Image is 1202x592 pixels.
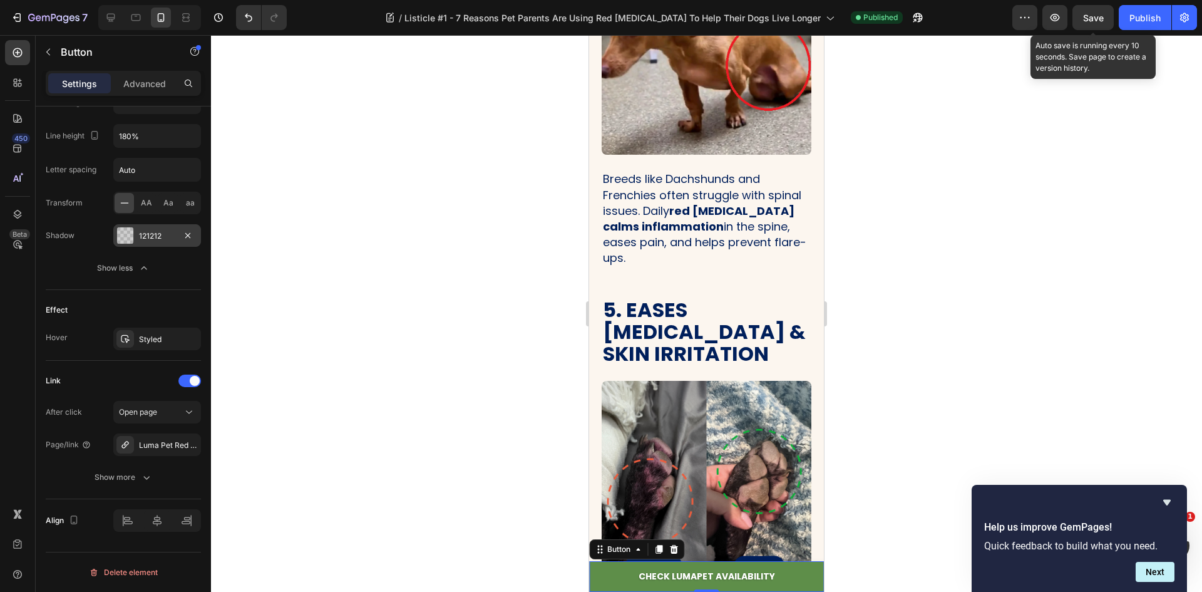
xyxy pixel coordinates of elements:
[1072,5,1114,30] button: Save
[46,164,96,175] div: Letter spacing
[139,440,198,451] div: Luma Pet Red Light Mat
[863,12,898,23] span: Published
[984,495,1174,582] div: Help us improve GemPages!
[236,5,287,30] div: Undo/Redo
[61,44,167,60] p: Button
[46,466,201,489] button: Show more
[46,128,102,145] div: Line height
[1185,512,1195,522] span: 1
[13,346,222,556] img: ea4bd7ff-450c-43de-94e0-320ba9eff369
[46,439,91,450] div: Page/link
[1129,11,1161,24] div: Publish
[89,565,158,580] div: Delete element
[1136,562,1174,582] button: Next question
[62,77,97,90] p: Settings
[14,168,205,199] strong: red [MEDICAL_DATA] calms inflammation
[114,125,200,147] input: Auto
[123,77,166,90] p: Advanced
[119,407,157,417] span: Open page
[46,407,82,418] div: After click
[46,375,61,387] div: Link
[1159,495,1174,510] button: Hide survey
[163,197,173,209] span: Aa
[95,471,153,484] div: Show more
[984,520,1174,535] h2: Help us improve GemPages!
[141,197,152,209] span: AA
[46,512,81,529] div: Align
[46,257,201,279] button: Show less
[399,11,402,24] span: /
[1083,13,1104,23] span: Save
[984,540,1174,552] p: Quick feedback to build what you need.
[186,197,195,209] span: aa
[46,230,74,241] div: Shadow
[139,334,198,345] div: Styled
[1119,5,1171,30] button: Publish
[404,11,821,24] span: Listicle #1 - 7 Reasons Pet Parents Are Using Red [MEDICAL_DATA] To Help Their Dogs Live Longer
[139,231,175,242] div: 121212
[113,401,201,423] button: Open page
[14,136,221,231] p: Breeds like Dachshunds and Frenchies often struggle with spinal issues. Daily in the spine, eases...
[114,158,200,181] input: Auto
[97,262,150,274] div: Show less
[82,10,88,25] p: 7
[12,133,30,143] div: 450
[46,332,68,343] div: Hover
[589,35,824,592] iframe: Design area
[9,229,30,239] div: Beta
[46,304,68,316] div: Effect
[5,5,93,30] button: 7
[46,563,201,583] button: Delete element
[46,197,83,209] div: Transform
[14,264,221,330] p: 5. EASES [MEDICAL_DATA] & SKIN IRRITATION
